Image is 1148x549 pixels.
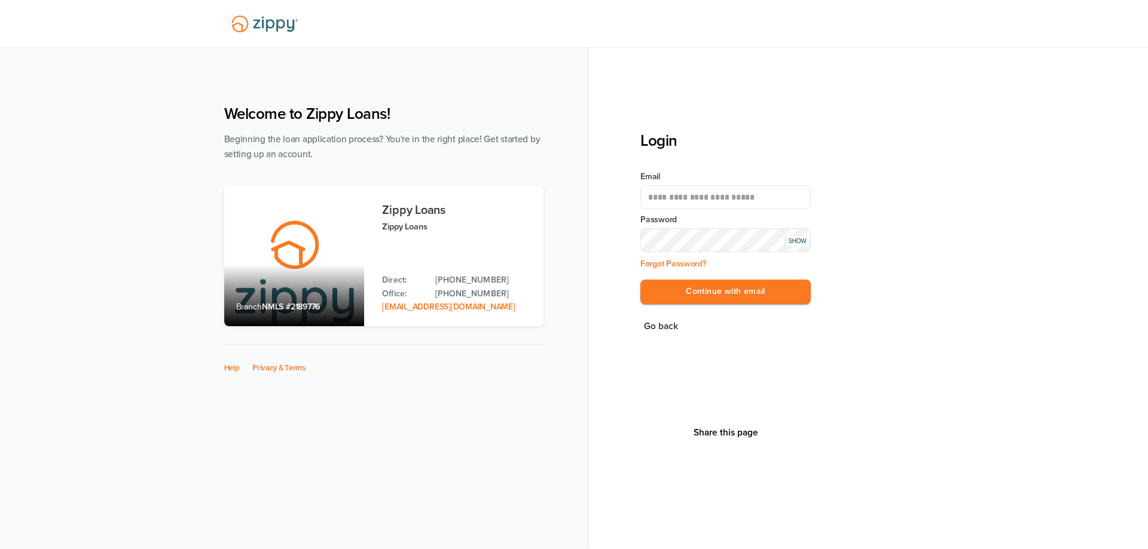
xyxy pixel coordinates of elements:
h3: Login [640,131,811,150]
a: Direct Phone: 512-975-2947 [435,274,531,287]
a: Office Phone: 512-975-2947 [435,287,531,300]
button: Share This Page [690,427,762,438]
p: Direct: [382,274,423,287]
div: SHOW [785,236,809,246]
label: Password [640,214,811,226]
span: Beginning the loan application process? You're in the right place! Get started by setting up an a... [224,134,541,160]
a: Forgot Password? [640,259,706,269]
img: Lender Logo [224,10,305,38]
p: Office: [382,287,423,300]
span: NMLS #2189776 [262,302,320,312]
h3: Zippy Loans [382,204,531,217]
button: Go back [640,318,682,335]
p: Zippy Loans [382,220,531,234]
a: Help [224,363,240,373]
button: Continue with email [640,280,811,304]
h1: Welcome to Zippy Loans! [224,105,544,123]
label: Email [640,171,811,183]
a: Privacy & Terms [252,363,306,373]
input: Email Address [640,185,811,209]
input: Input Password [640,228,811,252]
span: Branch [236,302,262,312]
a: Email Address: zippyguide@zippymh.com [382,302,515,312]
